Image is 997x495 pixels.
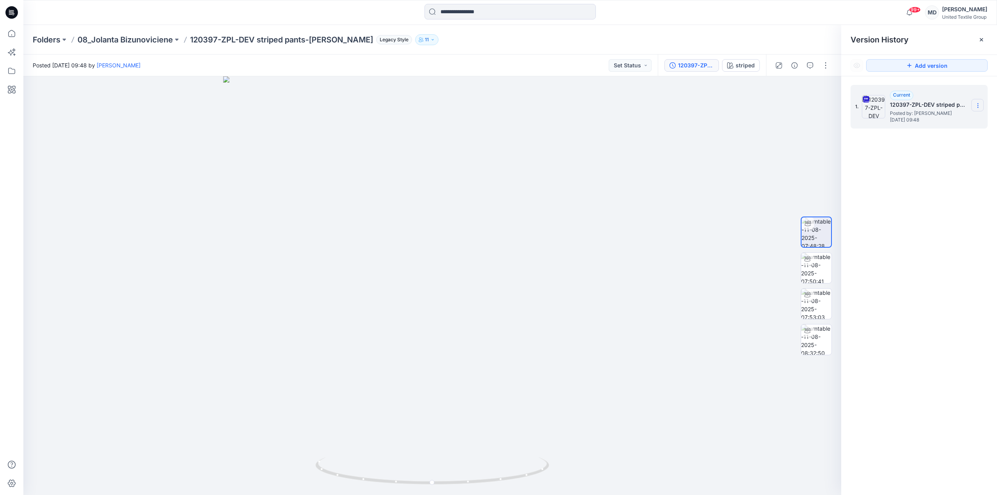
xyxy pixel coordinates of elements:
[678,61,714,70] div: 120397-ZPL-DEV striped pants-[PERSON_NAME]
[855,103,859,110] span: 1.
[788,59,801,72] button: Details
[97,62,141,69] a: [PERSON_NAME]
[78,34,173,45] a: 08_Jolanta Bizunoviciene
[801,289,831,319] img: turntable-11-08-2025-07:53:03
[909,7,921,13] span: 99+
[890,109,968,117] span: Posted by: Jolanta Bizunoviciene
[862,95,885,118] img: 120397-ZPL-DEV striped pants-RG-JB
[415,34,439,45] button: 11
[801,217,831,247] img: turntable-11-08-2025-07:48:28
[722,59,760,72] button: striped
[942,14,987,20] div: United Textile Group
[890,117,968,123] span: [DATE] 09:48
[851,59,863,72] button: Show Hidden Versions
[978,37,985,43] button: Close
[190,34,373,45] p: 120397-ZPL-DEV striped pants-[PERSON_NAME]
[664,59,719,72] button: 120397-ZPL-DEV striped pants-[PERSON_NAME]
[33,61,141,69] span: Posted [DATE] 09:48 by
[801,324,831,355] img: turntable-11-08-2025-08:32:50
[942,5,987,14] div: [PERSON_NAME]
[866,59,988,72] button: Add version
[33,34,60,45] a: Folders
[376,35,412,44] span: Legacy Style
[890,100,968,109] h5: 120397-ZPL-DEV striped pants-RG-JB
[801,253,831,283] img: turntable-11-08-2025-07:50:41
[736,61,755,70] div: striped
[373,34,412,45] button: Legacy Style
[425,35,429,44] p: 11
[851,35,909,44] span: Version History
[925,5,939,19] div: MD
[893,92,910,98] span: Current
